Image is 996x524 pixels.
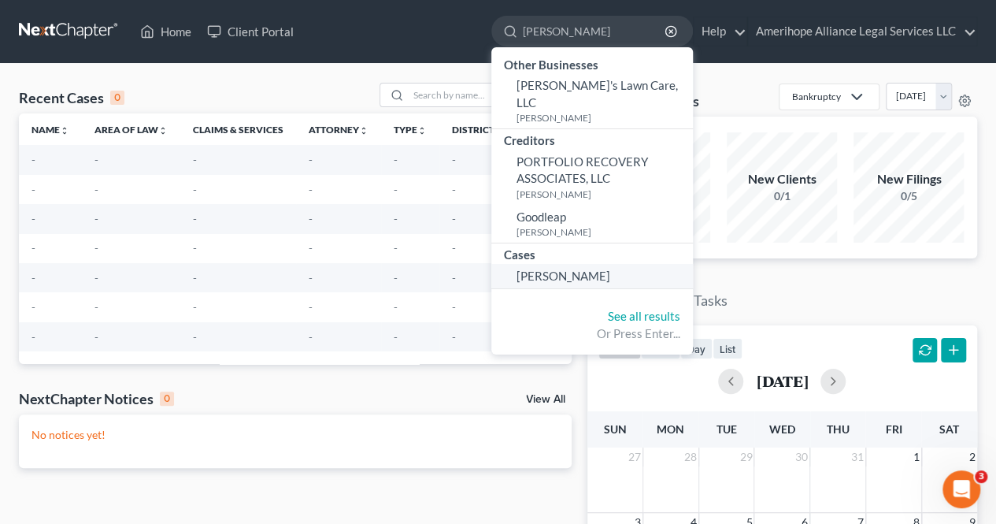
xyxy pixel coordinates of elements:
[193,241,197,255] span: -
[504,325,680,342] div: Or Press Enter...
[394,212,398,225] span: -
[94,330,98,344] span: -
[939,422,959,436] span: Sat
[199,17,302,46] a: Client Portal
[657,422,684,436] span: Mon
[491,264,693,288] a: [PERSON_NAME]
[94,241,98,255] span: -
[359,126,368,136] i: unfold_more
[31,271,35,284] span: -
[942,470,980,508] iframe: Intercom live chat
[394,183,398,196] span: -
[716,422,736,436] span: Tue
[94,153,98,166] span: -
[627,448,642,466] span: 27
[523,17,667,46] input: Search by name...
[193,183,197,196] span: -
[309,183,313,196] span: -
[853,170,964,188] div: New Filings
[94,271,98,284] span: -
[452,271,456,284] span: -
[748,17,976,46] a: Amerihope Alliance Legal Services LLC
[309,300,313,314] span: -
[309,212,313,225] span: -
[517,225,689,239] small: [PERSON_NAME]
[31,212,35,225] span: -
[193,300,197,314] span: -
[394,300,398,314] span: -
[31,183,35,196] span: -
[452,330,456,344] span: -
[193,271,197,284] span: -
[452,153,456,166] span: -
[491,205,693,243] a: Goodleap[PERSON_NAME]
[180,113,296,145] th: Claims & Services
[31,241,35,255] span: -
[394,330,398,344] span: -
[517,154,648,185] span: PORTFOLIO RECOVERY ASSOCIATES, LLC
[491,243,693,263] div: Cases
[60,126,69,136] i: unfold_more
[94,183,98,196] span: -
[31,124,69,136] a: Nameunfold_more
[912,448,921,466] span: 1
[794,448,809,466] span: 30
[853,188,964,204] div: 0/5
[309,241,313,255] span: -
[19,88,124,107] div: Recent Cases
[31,330,35,344] span: -
[769,422,795,436] span: Wed
[517,269,610,283] span: [PERSON_NAME]
[885,422,902,436] span: Fri
[193,212,197,225] span: -
[94,124,168,136] a: Area of Lawunfold_more
[680,338,713,359] button: day
[394,271,398,284] span: -
[850,448,865,466] span: 31
[132,17,199,46] a: Home
[491,129,693,149] div: Creditors
[394,124,427,136] a: Typeunfold_more
[309,330,313,344] span: -
[193,330,197,344] span: -
[526,394,565,405] a: View All
[94,212,98,225] span: -
[394,153,398,166] span: -
[158,126,168,136] i: unfold_more
[727,170,837,188] div: New Clients
[31,300,35,314] span: -
[31,153,35,166] span: -
[94,300,98,314] span: -
[727,188,837,204] div: 0/1
[756,373,808,389] h2: [DATE]
[309,124,368,136] a: Attorneyunfold_more
[738,448,753,466] span: 29
[603,422,626,436] span: Sun
[683,448,698,466] span: 28
[452,300,456,314] span: -
[517,188,689,201] small: [PERSON_NAME]
[491,150,693,205] a: PORTFOLIO RECOVERY ASSOCIATES, LLC[PERSON_NAME]
[409,84,519,106] input: Search by name...
[452,212,456,225] span: -
[517,210,566,224] span: Goodleap
[975,470,987,483] span: 3
[713,338,742,359] button: list
[309,271,313,284] span: -
[417,126,427,136] i: unfold_more
[452,124,504,136] a: Districtunfold_more
[309,153,313,166] span: -
[491,73,693,128] a: [PERSON_NAME]'s Lawn Care, LLC[PERSON_NAME]
[193,153,197,166] span: -
[160,392,174,406] div: 0
[517,78,678,109] span: [PERSON_NAME]'s Lawn Care, LLC
[452,183,456,196] span: -
[517,111,689,124] small: [PERSON_NAME]
[110,91,124,105] div: 0
[31,427,559,443] p: No notices yet!
[19,389,174,408] div: NextChapter Notices
[452,241,456,255] span: -
[608,309,680,323] a: See all results
[679,284,742,318] a: Tasks
[968,448,977,466] span: 2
